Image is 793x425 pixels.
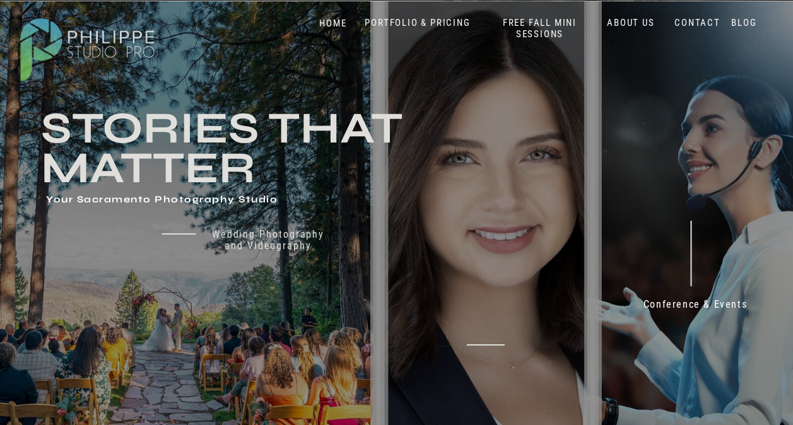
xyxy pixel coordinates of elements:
a: CONTACT [672,17,724,29]
h2: Don't just take our word for it [414,303,779,424]
a: HOME [307,18,360,30]
a: Wedding Photography and Videography [203,229,334,263]
a: Conference & Events [635,299,756,316]
a: FREE FALL MINI SESSIONS [488,17,592,40]
a: BLOG [729,17,760,29]
h3: Stories that Matter [41,108,467,185]
h1: Your Sacramento Photography Studio [46,194,310,207]
a: PORTFOLIO & PRICING [360,17,476,29]
a: ABOUT US [604,17,658,29]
